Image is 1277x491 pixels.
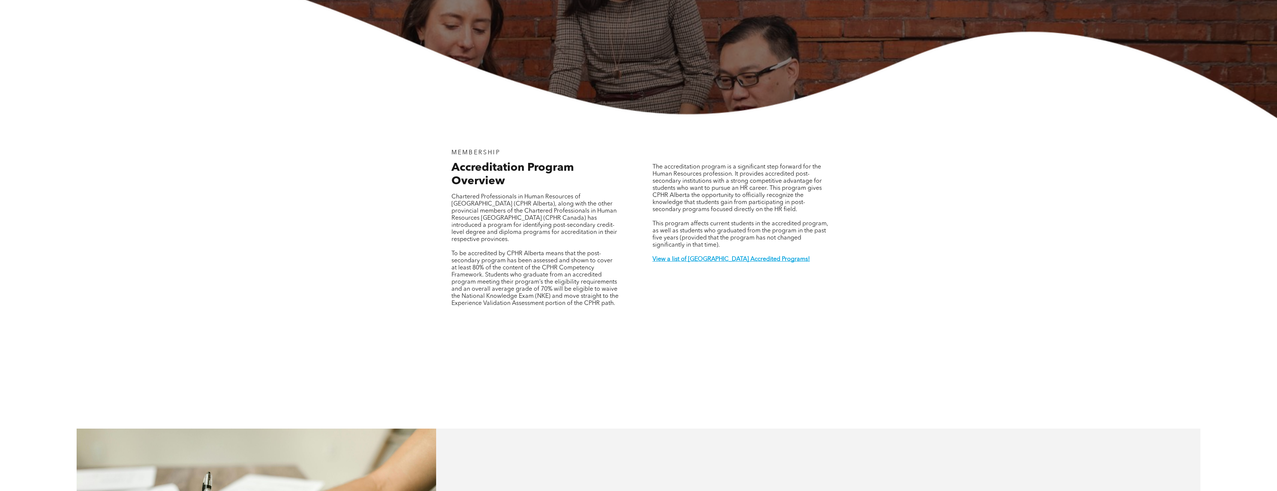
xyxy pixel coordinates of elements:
[451,194,617,243] span: Chartered Professionals in Human Resources of [GEOGRAPHIC_DATA] (CPHR Alberta), along with the ot...
[653,221,828,248] span: This program affects current students in the accredited program, as well as students who graduate...
[451,150,500,156] span: MEMBERSHIP
[653,256,810,262] a: View a list of [GEOGRAPHIC_DATA] Accredited Programs!
[451,251,619,306] span: To be accredited by CPHR Alberta means that the post-secondary program has been assessed and show...
[451,162,574,187] span: Accreditation Program Overview
[653,164,822,213] span: The accreditation program is a significant step forward for the Human Resources profession. It pr...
